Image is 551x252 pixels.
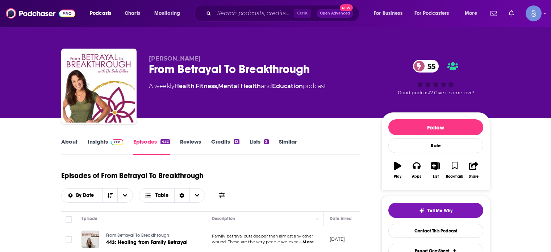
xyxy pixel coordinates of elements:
img: tell me why sparkle [419,208,425,214]
h1: Episodes of From Betrayal To Breakthrough [61,171,203,180]
a: InsightsPodchaser Pro [88,138,124,155]
span: Good podcast? Give it some love! [398,90,474,95]
button: open menu [62,193,103,198]
button: Sort Direction [102,189,117,202]
a: Similar [279,138,297,155]
a: Education [272,83,303,90]
div: Apps [412,174,421,179]
button: Follow [388,119,483,135]
span: For Business [374,8,402,18]
span: ...More [299,239,314,245]
div: 12 [234,139,239,144]
span: Logged in as Spiral5-G1 [526,5,542,21]
div: 55Good podcast? Give it some love! [381,55,490,100]
a: From Betrayal To Breakthrough [106,232,192,239]
a: Reviews [180,138,201,155]
span: Ctrl K [294,9,311,18]
a: Mental Health [218,83,261,90]
div: List [433,174,439,179]
div: Search podcasts, credits, & more... [201,5,366,22]
span: Monitoring [154,8,180,18]
button: Bookmark [445,157,464,183]
span: [PERSON_NAME] [149,55,201,62]
span: and [261,83,272,90]
a: Credits12 [211,138,239,155]
button: Open AdvancedNew [317,9,353,18]
span: Charts [125,8,140,18]
span: Family betrayal cuts deeper than almost any other [212,234,313,239]
a: Show notifications dropdown [488,7,500,20]
a: Contact This Podcast [388,224,483,238]
span: Podcasts [90,8,111,18]
button: Play [388,157,407,183]
span: More [465,8,477,18]
button: open menu [410,8,460,19]
div: 452 [160,139,170,144]
img: Podchaser - Follow, Share and Rate Podcasts [6,7,75,20]
div: Share [469,174,479,179]
img: Podchaser Pro [111,139,124,145]
a: Charts [120,8,145,19]
a: Lists2 [250,138,268,155]
button: List [426,157,445,183]
a: Health [174,83,195,90]
button: Show profile menu [526,5,542,21]
div: Date Aired [330,214,352,223]
span: By Date [76,193,96,198]
button: open menu [117,189,133,202]
span: Table [155,193,168,198]
span: Toggle select row [66,236,72,243]
a: Episodes452 [133,138,170,155]
span: 55 [420,60,439,73]
button: tell me why sparkleTell Me Why [388,203,483,218]
span: wound. These are the very people we expe [212,239,299,244]
button: Column Actions [313,215,322,223]
a: 55 [413,60,439,73]
img: From Betrayal To Breakthrough [63,50,135,123]
span: , [217,83,218,90]
div: Rate [388,138,483,153]
img: User Profile [526,5,542,21]
span: 443: Healing from Family Betrayal [106,239,188,245]
a: 443: Healing from Family Betrayal [106,239,192,246]
h2: Choose List sort [61,188,133,203]
div: A weekly podcast [149,82,326,91]
button: open menu [460,8,486,19]
span: , [195,83,196,90]
div: 2 [264,139,268,144]
a: Show notifications dropdown [506,7,517,20]
span: For Podcasters [414,8,449,18]
span: Open Advanced [320,12,350,15]
div: Bookmark [446,174,463,179]
a: About [61,138,78,155]
span: New [340,4,353,11]
div: Play [394,174,401,179]
div: Description [212,214,235,223]
span: Tell Me Why [427,208,452,214]
button: open menu [85,8,121,19]
span: From Betrayal To Breakthrough [106,233,170,238]
input: Search podcasts, credits, & more... [214,8,294,19]
button: open menu [369,8,412,19]
div: Sort Direction [174,189,189,202]
a: Fitness [196,83,217,90]
div: Episode [82,214,98,223]
button: Apps [407,157,426,183]
button: Share [464,157,483,183]
p: [DATE] [330,236,345,242]
button: Choose View [139,188,205,203]
button: open menu [149,8,189,19]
